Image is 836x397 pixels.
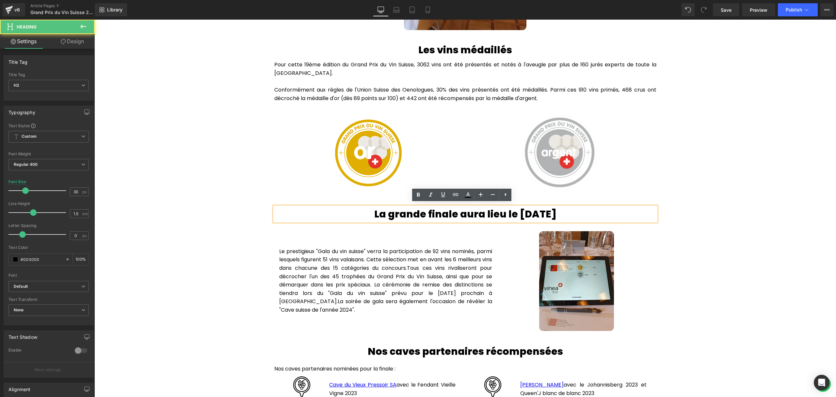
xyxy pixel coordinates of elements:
[389,3,404,16] a: Laptop
[95,3,127,16] a: New Library
[721,7,731,13] span: Save
[30,10,93,15] span: Grand Prix du Vin Suisse 2025
[820,3,833,16] button: More
[35,367,61,373] p: More settings
[426,361,469,369] a: [PERSON_NAME]
[13,6,21,14] div: v6
[420,3,436,16] a: Mobile
[180,187,562,202] h2: La grande finale aura lieu le [DATE]
[404,3,420,16] a: Tablet
[373,3,389,16] a: Desktop
[778,3,818,16] button: Publish
[8,123,89,128] div: Text Styles
[8,331,37,340] div: Text Shadow
[742,3,775,16] a: Preview
[8,297,89,302] div: Text Transform
[180,345,562,354] p: Nos caves partenaires nominées pour la finale :
[8,273,89,278] div: Font
[8,383,31,392] div: Alignment
[82,212,88,216] span: em
[235,361,302,369] a: Cave du Vieux Pressoir SA
[3,3,25,16] a: v6
[445,212,520,311] img: concours grand prix du vin suisse
[14,307,24,312] b: None
[17,24,37,29] span: Heading
[180,23,562,38] h2: Les vins médaillés
[8,223,89,228] div: Letter Spacing
[8,56,28,65] div: Title Tag
[107,7,122,13] span: Library
[30,3,105,9] a: Article Pages
[8,201,89,206] div: Line Height
[426,361,552,378] p: avec le Johannisberg 2023 et Queen'J blanc de blanc 2023
[180,324,562,339] h2: Nos caves partenaires récompensées
[814,375,829,390] div: Open Intercom Messenger
[8,348,68,354] div: Enable
[234,93,316,174] img: médaille d'or grand prix du vin suisse
[185,245,398,285] span: Tous ces vins rivaliseront pour décrocher l'un des 45 trophées du Grand Prix du Vin Suisse, ainsi...
[426,93,507,174] img: médaille d'argent grand prix du vin suisse
[22,134,37,139] b: Custom
[8,180,26,184] div: Font Size
[697,3,710,16] button: Redo
[185,228,398,295] p: Le prestigieux "Gala du vin suisse" verra la participation de 92 vins nominés, parmi lesquels fig...
[8,106,35,115] div: Typography
[180,41,562,58] p: Pour cette 19ème édition du Grand Prix du Vin Suisse, 3062 vins ont été présentés et notés à l'av...
[14,83,19,88] b: H2
[185,278,398,294] span: La soirée de gala sera également l'occasion de révéler la "Cave suisse de l'année 2024".
[14,162,38,167] b: Regular 400
[82,233,88,238] span: px
[750,7,767,13] span: Preview
[14,284,28,289] i: Default
[82,190,88,194] span: px
[235,361,361,378] p: avec le Fendant Vieille Vigne 2023
[8,152,89,156] div: Font Weight
[786,7,802,12] span: Publish
[682,3,695,16] button: Undo
[49,34,96,49] a: Design
[21,256,62,263] input: Color
[180,66,562,83] p: Conformément aux règles de l'Union Suisse des Oenologues, 30% des vins présentés ont été médaillé...
[73,254,88,265] div: %
[8,73,89,77] div: Title Tag
[8,245,89,250] div: Text Color
[4,362,93,377] button: More settings
[196,357,219,379] img: picto cave
[387,357,410,379] img: picto cave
